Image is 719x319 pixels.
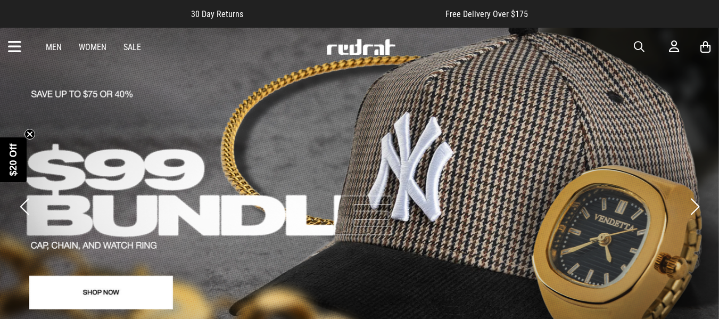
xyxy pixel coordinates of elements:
[46,42,62,52] a: Men
[445,9,528,19] span: Free Delivery Over $175
[8,143,19,176] span: $20 Off
[24,129,35,140] button: Close teaser
[688,195,702,218] button: Next slide
[9,4,40,36] button: Open LiveChat chat widget
[265,9,424,19] iframe: Customer reviews powered by Trustpilot
[326,39,396,55] img: Redrat logo
[79,42,106,52] a: Women
[191,9,243,19] span: 30 Day Returns
[17,195,31,218] button: Previous slide
[123,42,141,52] a: Sale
